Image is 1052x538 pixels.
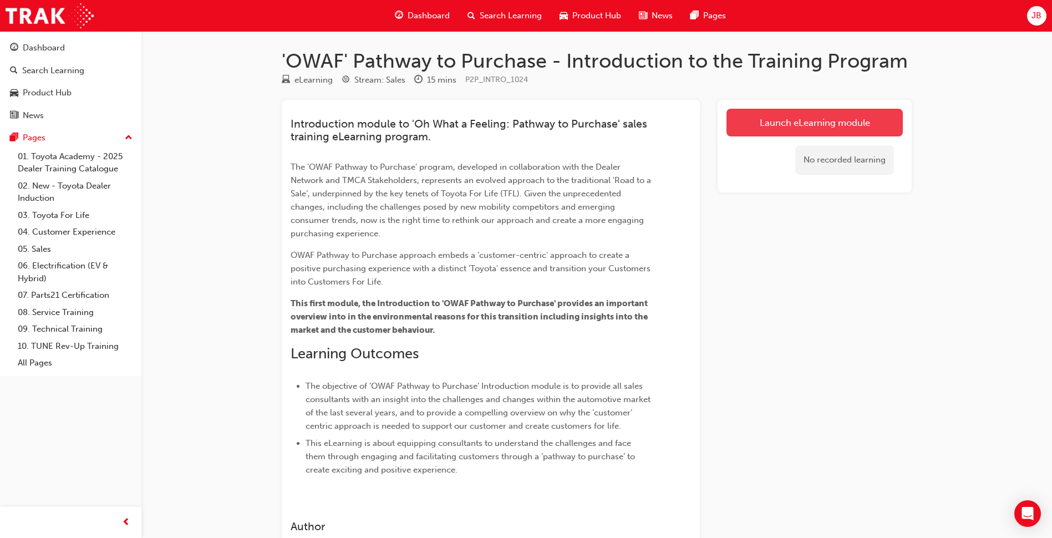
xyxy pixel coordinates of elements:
[1014,500,1041,527] div: Open Intercom Messenger
[342,75,350,85] span: target-icon
[10,43,18,53] span: guage-icon
[630,4,682,27] a: news-iconNews
[282,49,912,73] h1: 'OWAF' Pathway to Purchase - Introduction to the Training Program
[23,109,44,122] div: News
[13,257,137,287] a: 06. Electrification (EV & Hybrid)
[408,9,450,22] span: Dashboard
[13,354,137,372] a: All Pages
[682,4,735,27] a: pages-iconPages
[282,75,290,85] span: learningResourceType_ELEARNING-icon
[4,60,137,81] a: Search Learning
[10,88,18,98] span: car-icon
[23,42,65,54] div: Dashboard
[13,148,137,177] a: 01. Toyota Academy - 2025 Dealer Training Catalogue
[291,298,649,335] span: This first module, the Introduction to 'OWAF Pathway to Purchase' provides an important overview ...
[13,207,137,224] a: 03. Toyota For Life
[13,224,137,241] a: 04. Customer Experience
[291,345,419,362] span: Learning Outcomes
[291,162,653,238] span: The 'OWAF Pathway to Purchase' program, developed in collaboration with the Dealer Network and TM...
[23,131,45,144] div: Pages
[10,111,18,121] span: news-icon
[13,287,137,304] a: 07. Parts21 Certification
[13,241,137,258] a: 05. Sales
[22,64,84,77] div: Search Learning
[291,520,651,533] h3: Author
[306,438,637,475] span: This eLearning is about equipping consultants to understand the challenges and face them through ...
[414,73,456,87] div: Duration
[4,128,137,148] button: Pages
[294,74,333,87] div: eLearning
[10,133,18,143] span: pages-icon
[459,4,551,27] a: search-iconSearch Learning
[125,131,133,145] span: up-icon
[795,145,894,175] div: No recorded learning
[1031,9,1041,22] span: JB
[414,75,423,85] span: clock-icon
[551,4,630,27] a: car-iconProduct Hub
[291,118,650,143] span: Introduction module to 'Oh What a Feeling: Pathway to Purchase' sales training eLearning program.
[10,66,18,76] span: search-icon
[4,83,137,103] a: Product Hub
[690,9,699,23] span: pages-icon
[282,73,333,87] div: Type
[13,304,137,321] a: 08. Service Training
[354,74,405,87] div: Stream: Sales
[427,74,456,87] div: 15 mins
[6,3,94,28] img: Trak
[122,516,130,530] span: prev-icon
[465,75,528,84] span: Learning resource code
[13,338,137,355] a: 10. TUNE Rev-Up Training
[13,321,137,338] a: 09. Technical Training
[572,9,621,22] span: Product Hub
[480,9,542,22] span: Search Learning
[386,4,459,27] a: guage-iconDashboard
[395,9,403,23] span: guage-icon
[560,9,568,23] span: car-icon
[23,87,72,99] div: Product Hub
[639,9,647,23] span: news-icon
[703,9,726,22] span: Pages
[291,250,653,287] span: OWAF Pathway to Purchase approach embeds a 'customer-centric' approach to create a positive purch...
[306,381,653,431] span: The objective of ‘OWAF Pathway to Purchase’ Introduction module is to provide all sales consultan...
[652,9,673,22] span: News
[1027,6,1046,26] button: JB
[4,105,137,126] a: News
[467,9,475,23] span: search-icon
[4,35,137,128] button: DashboardSearch LearningProduct HubNews
[4,38,137,58] a: Dashboard
[13,177,137,207] a: 02. New - Toyota Dealer Induction
[726,109,903,136] a: Launch eLearning module
[342,73,405,87] div: Stream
